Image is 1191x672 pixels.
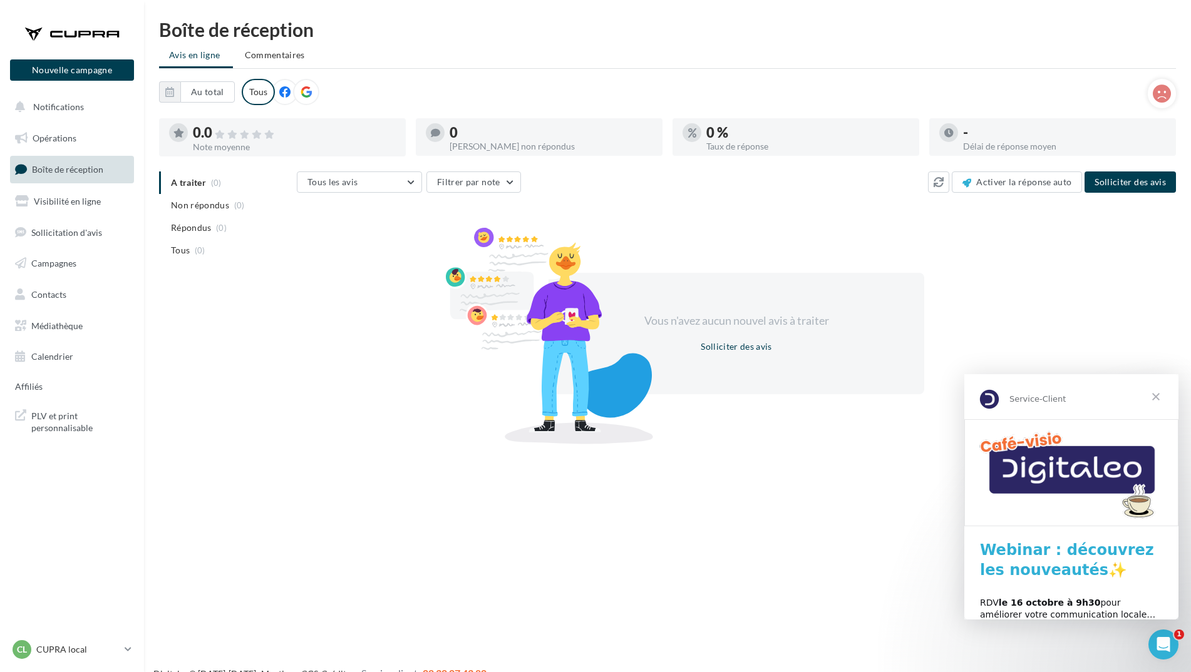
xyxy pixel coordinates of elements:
span: Cl [17,643,27,656]
button: Solliciter des avis [1085,171,1176,193]
a: Médiathèque [8,313,137,339]
p: CUPRA local [36,643,120,656]
span: Répondus [171,221,212,234]
span: Commentaires [245,49,305,61]
div: 0.0 [193,126,396,140]
a: PLV et print personnalisable [8,402,137,439]
button: Filtrer par note [426,171,521,193]
div: 0 % [706,126,909,140]
span: Visibilité en ligne [34,196,101,206]
a: Visibilité en ligne [8,188,137,215]
div: RDV pour améliorer votre communication locale… et attirer plus de clients ! [16,223,198,260]
span: PLV et print personnalisable [31,407,129,434]
a: Opérations [8,125,137,151]
div: [PERSON_NAME] non répondus [450,142,652,151]
button: Au total [159,81,235,103]
div: Note moyenne [193,143,396,151]
a: Contacts [8,282,137,308]
a: Sollicitation d'avis [8,220,137,246]
button: Nouvelle campagne [10,59,134,81]
div: Délai de réponse moyen [963,142,1166,151]
span: Campagnes [31,258,76,268]
span: Médiathèque [31,320,83,331]
span: Notifications [33,101,84,112]
a: Cl CUPRA local [10,638,134,661]
span: Opérations [33,133,76,143]
span: Non répondus [171,199,229,211]
span: Affiliés [15,382,43,392]
button: Au total [180,81,235,103]
span: Tous [171,244,190,257]
span: 1 [1174,629,1184,639]
a: Affiliés [8,375,137,397]
div: Taux de réponse [706,142,909,151]
a: Calendrier [8,344,137,370]
a: Campagnes [8,250,137,277]
div: Tous [242,79,275,105]
b: le 16 octobre à 9h30 [34,223,137,233]
span: Boîte de réception [32,164,103,175]
a: Boîte de réception [8,156,137,183]
div: Vous n'avez aucun nouvel avis à traiter [629,313,844,329]
div: - [963,126,1166,140]
span: (0) [234,200,245,210]
span: Calendrier [31,351,73,362]
button: Notifications [8,94,131,120]
iframe: Intercom live chat [1148,629,1178,659]
button: Solliciter des avis [696,339,777,354]
button: Activer la réponse auto [952,171,1082,193]
span: (0) [195,245,205,255]
span: Contacts [31,289,66,300]
div: Boîte de réception [159,20,1176,39]
button: Tous les avis [297,171,422,193]
span: Sollicitation d'avis [31,227,102,237]
span: (0) [216,223,227,233]
span: Tous les avis [307,176,358,187]
iframe: Intercom live chat message [964,374,1178,619]
div: 0 [450,126,652,140]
